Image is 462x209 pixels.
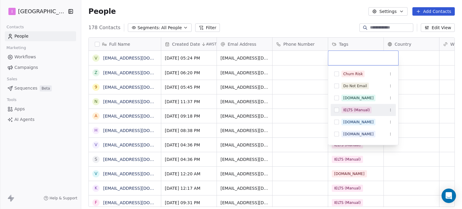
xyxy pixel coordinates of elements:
div: IELTS (Manual) [343,107,370,113]
div: [DOMAIN_NAME] [343,119,374,125]
div: Churn Risk [343,71,363,77]
div: [DOMAIN_NAME] [343,95,374,101]
div: Suggestions [331,68,396,188]
div: [DOMAIN_NAME] [343,131,374,137]
div: Do Not Email [343,83,367,89]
